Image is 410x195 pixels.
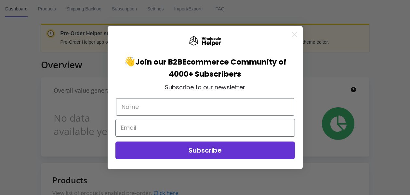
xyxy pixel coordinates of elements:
span: Ecommerce Community of 4000+ Subscribers [169,57,286,79]
img: Wholesale Helper Logo [189,36,221,46]
button: Close dialog [289,29,300,40]
span: Subscribe to our newsletter [165,83,245,91]
input: Name [116,98,294,116]
span: Join our B2B [135,57,182,67]
button: Subscribe [115,142,295,159]
span: 👋 [124,55,182,68]
input: Email [115,119,295,137]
